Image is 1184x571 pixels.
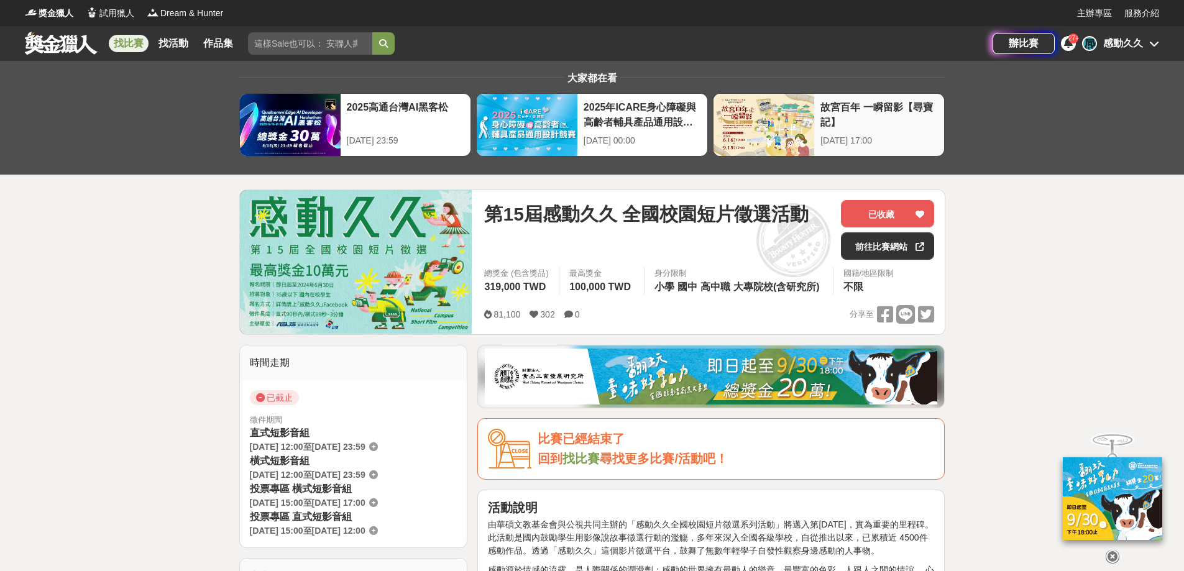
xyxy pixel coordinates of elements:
div: 身分限制 [654,267,823,280]
img: Logo [147,6,159,19]
div: 國籍/地區限制 [843,267,894,280]
span: 302 [540,309,554,319]
div: 2025高通台灣AI黑客松 [347,100,464,128]
span: 分享至 [850,305,874,324]
img: ff197300-f8ee-455f-a0ae-06a3645bc375.jpg [1063,457,1162,540]
a: LogoDream & Hunter [147,7,223,20]
span: [DATE] 23:59 [312,470,365,480]
span: 大家都在看 [564,73,620,83]
a: Logo獎金獵人 [25,7,73,20]
a: 前往比賽網站 [841,232,934,260]
span: 直式短影音組 [250,427,310,438]
div: [DATE] 23:59 [347,134,464,147]
a: 作品集 [198,35,238,52]
div: 時間走期 [240,345,467,380]
span: 不限 [843,281,863,292]
span: 高中職 [700,281,730,292]
div: 2025年ICARE身心障礙與高齡者輔具產品通用設計競賽 [584,100,701,128]
p: 由華碩文教基金會與公視共同主辦的「感動久久全國校園短片徵選系列活動」將邁入第[DATE]，實為重要的里程碑。此活動是國內鼓勵學生用影像說故事徵選行動的濫觴，多年來深入全國各級學校，自從推出以來，... [488,518,934,557]
span: 小學 [654,281,674,292]
a: 主辦專區 [1077,7,1112,20]
a: 找活動 [154,35,193,52]
input: 這樣Sale也可以： 安聯人壽創意銷售法募集 [248,32,372,55]
span: [DATE] 23:59 [312,442,365,452]
div: 故宮百年 一瞬留影【尋寶記】 [820,100,938,128]
span: 總獎金 (包含獎品) [484,267,549,280]
span: 已截止 [250,390,299,405]
a: Logo試用獵人 [86,7,134,20]
span: 尋找更多比賽/活動吧！ [600,452,728,465]
span: 國中 [677,281,697,292]
span: [DATE] 12:00 [250,470,303,480]
img: Cover Image [240,190,472,334]
span: 81,100 [493,309,520,319]
a: 2025年ICARE身心障礙與高齡者輔具產品通用設計競賽[DATE] 00:00 [476,93,708,157]
span: [DATE] 12:00 [250,442,303,452]
img: Logo [86,6,98,19]
span: 最高獎金 [569,267,634,280]
span: 獎金獵人 [39,7,73,20]
span: [DATE] 17:00 [312,498,365,508]
span: 橫式短影音組 [250,455,310,466]
span: 至 [303,470,312,480]
div: 感 [1082,36,1097,51]
a: 找比賽 [109,35,149,52]
img: Icon [488,429,531,469]
div: [DATE] 00:00 [584,134,701,147]
a: 找比賽 [562,452,600,465]
span: 投票專區 直式短影音組 [250,511,352,522]
span: 100,000 TWD [569,281,631,292]
div: 感動久久 [1103,36,1143,51]
img: b0ef2173-5a9d-47ad-b0e3-de335e335c0a.jpg [485,349,937,404]
span: [DATE] 12:00 [312,526,365,536]
div: 比賽已經結束了 [538,429,934,449]
button: 已收藏 [841,200,934,227]
a: 故宮百年 一瞬留影【尋寶記】[DATE] 17:00 [713,93,945,157]
a: 辦比賽 [993,33,1055,54]
span: 試用獵人 [99,7,134,20]
span: [DATE] 15:00 [250,498,303,508]
span: Dream & Hunter [160,7,223,20]
span: 大專院校(含研究所) [733,281,820,292]
span: 徵件期間 [250,415,282,424]
span: 投票專區 橫式短影音組 [250,483,352,494]
div: [DATE] 17:00 [820,134,938,147]
img: Logo [25,6,37,19]
span: 回到 [538,452,562,465]
a: 服務介紹 [1124,7,1159,20]
span: 至 [303,498,312,508]
span: 27+ [1068,35,1079,42]
span: 319,000 TWD [484,281,546,292]
span: [DATE] 15:00 [250,526,303,536]
a: 2025高通台灣AI黑客松[DATE] 23:59 [239,93,471,157]
span: 至 [303,442,312,452]
span: 至 [303,526,312,536]
span: 第15屆感動久久 全國校園短片徵選活動 [484,200,809,228]
span: 0 [575,309,580,319]
strong: 活動說明 [488,501,538,514]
